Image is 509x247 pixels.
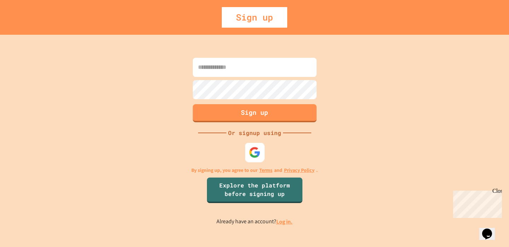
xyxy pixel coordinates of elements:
[479,219,502,240] iframe: chat widget
[284,167,314,174] a: Privacy Policy
[276,218,293,225] a: Log in.
[226,129,283,137] div: Or signup using
[193,104,317,122] button: Sign up
[3,3,49,45] div: Chat with us now!Close
[450,188,502,218] iframe: chat widget
[216,217,293,226] p: Already have an account?
[207,178,302,203] a: Explore the platform before signing up
[259,167,272,174] a: Terms
[191,167,318,174] p: By signing up, you agree to our and .
[249,146,260,158] img: google-icon.svg
[222,7,287,28] div: Sign up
